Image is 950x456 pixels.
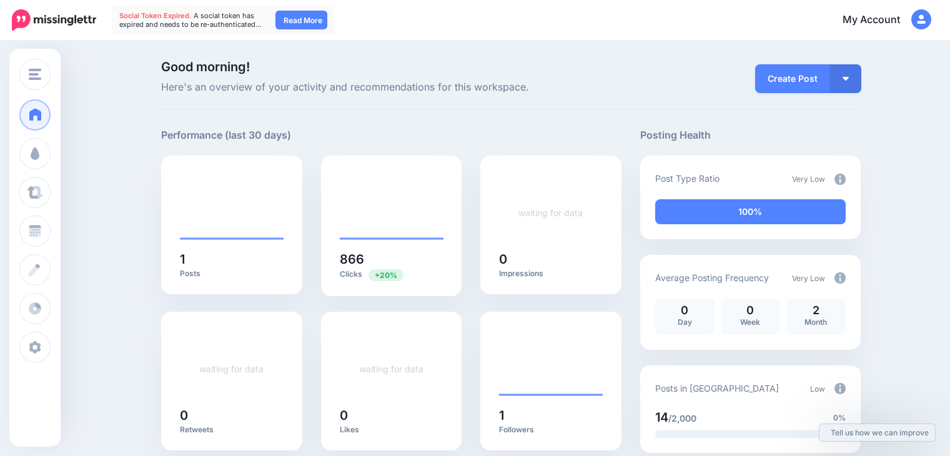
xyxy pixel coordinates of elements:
h5: 1 [180,253,284,265]
span: A social token has expired and needs to be re-authenticated… [119,11,262,29]
p: Retweets [180,425,284,435]
a: waiting for data [199,364,264,374]
span: Month [804,317,827,327]
span: Very Low [792,274,825,283]
img: info-circle-grey.png [834,174,846,185]
h5: 1 [499,409,603,422]
p: Average Posting Frequency [655,270,769,285]
p: 2 [793,305,839,316]
a: My Account [830,5,931,36]
p: Followers [499,425,603,435]
p: 0 [661,305,708,316]
img: info-circle-grey.png [834,272,846,284]
a: Read More [275,11,327,29]
p: Likes [340,425,443,435]
h5: Posting Health [640,127,861,143]
div: 100% of your posts in the last 30 days have been from Drip Campaigns [655,199,846,224]
img: info-circle-grey.png [834,383,846,394]
a: Tell us how we can improve [819,424,935,441]
span: 14 [655,410,668,425]
p: Impressions [499,269,603,279]
h5: 866 [340,253,443,265]
p: 0 [727,305,774,316]
img: arrow-down-white.png [843,77,849,81]
span: Very Low [792,174,825,184]
a: waiting for data [359,364,423,374]
span: Social Token Expired. [119,11,192,20]
p: Clicks [340,269,443,280]
span: Previous period: 720 [369,269,403,281]
h5: 0 [180,409,284,422]
p: Posts in [GEOGRAPHIC_DATA] [655,381,779,395]
span: Here's an overview of your activity and recommendations for this workspace. [161,79,621,96]
img: Missinglettr [12,9,96,31]
span: 0% [833,412,846,424]
a: Create Post [755,64,830,93]
span: Good morning! [161,59,250,74]
h5: Performance (last 30 days) [161,127,291,143]
img: menu.png [29,69,41,80]
h5: 0 [499,253,603,265]
p: Post Type Ratio [655,171,720,186]
span: Low [810,384,825,394]
a: waiting for data [518,207,583,218]
span: /2,000 [668,413,696,424]
span: Day [678,317,692,327]
p: Posts [180,269,284,279]
h5: 0 [340,409,443,422]
span: Week [740,317,760,327]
